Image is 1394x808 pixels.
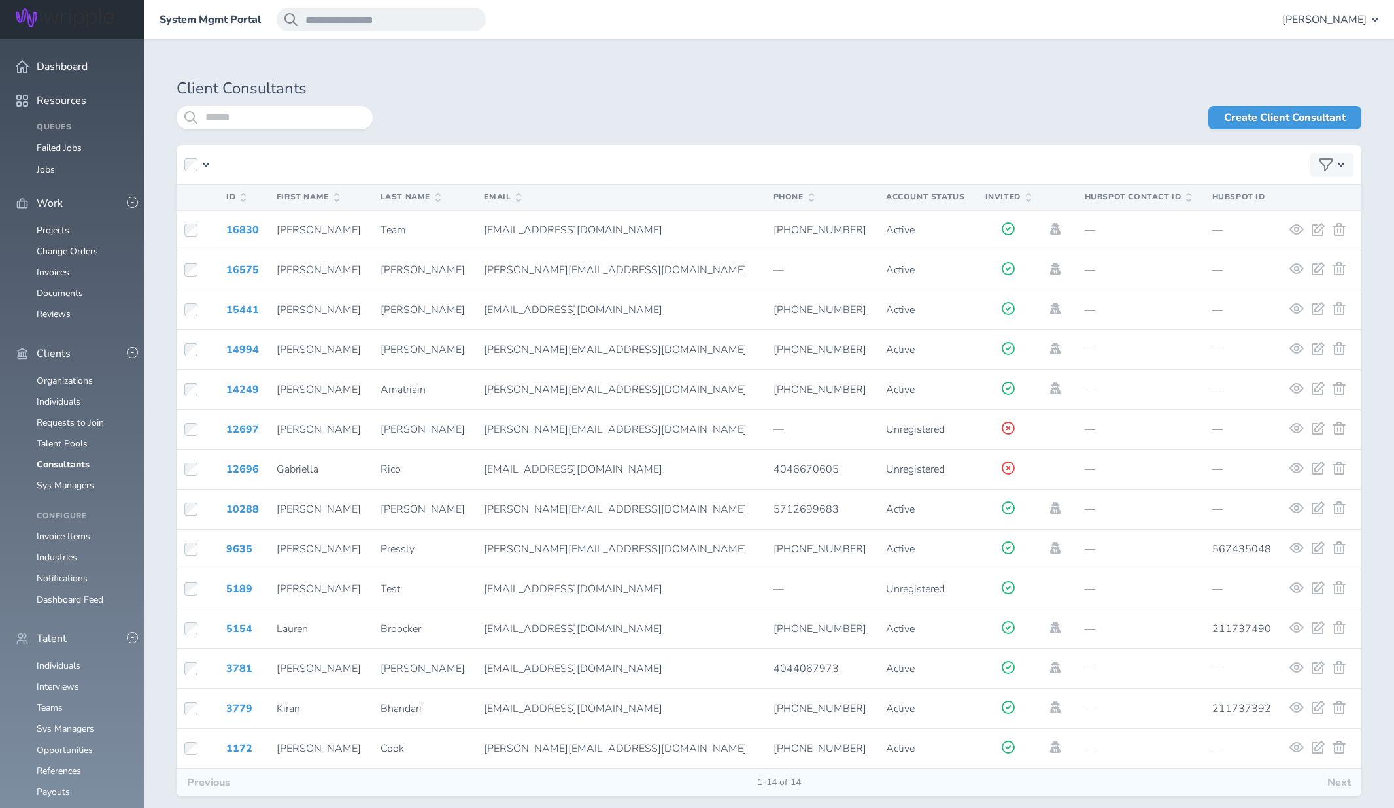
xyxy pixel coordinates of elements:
a: Impersonate [1048,343,1062,354]
span: Phone [773,193,814,202]
span: [PERSON_NAME] [277,741,361,756]
p: — [1085,703,1197,715]
a: 10288 [226,502,259,516]
span: 1-14 of 14 [747,777,811,788]
span: Cook [381,741,404,756]
span: Kiran [277,701,300,716]
a: Impersonate [1048,741,1062,753]
span: Email [484,193,521,202]
p: — [1212,583,1274,595]
a: Individuals [37,660,80,672]
p: — [1212,264,1274,276]
a: Dashboard Feed [37,594,103,606]
h4: Configure [37,512,128,521]
p: — [773,583,870,595]
a: Requests to Join [37,416,104,429]
span: 4046670605 [773,462,839,477]
p: — [1212,344,1274,356]
span: Test [381,582,400,596]
p: — [1212,463,1274,475]
a: 16575 [226,263,259,277]
a: Failed Jobs [37,142,82,154]
button: - [127,197,138,208]
span: [PERSON_NAME] [277,303,361,317]
span: Active [886,343,915,357]
span: [PHONE_NUMBER] [773,622,866,636]
span: [EMAIL_ADDRESS][DOMAIN_NAME] [484,701,662,716]
span: 211737392 [1212,701,1271,716]
span: [PERSON_NAME] [381,422,465,437]
a: Impersonate [1048,662,1062,673]
span: [PHONE_NUMBER] [773,303,866,317]
span: [PERSON_NAME] [277,223,361,237]
span: [PERSON_NAME][EMAIL_ADDRESS][DOMAIN_NAME] [484,741,747,756]
p: — [1212,304,1274,316]
a: 12697 [226,422,259,437]
span: [PERSON_NAME][EMAIL_ADDRESS][DOMAIN_NAME] [484,542,747,556]
a: References [37,765,81,777]
span: Gabriella [277,462,318,477]
p: — [1212,503,1274,515]
span: 5712699683 [773,502,839,516]
span: Active [886,701,915,716]
span: [EMAIL_ADDRESS][DOMAIN_NAME] [484,303,662,317]
img: Wripple [16,8,114,27]
span: [PERSON_NAME][EMAIL_ADDRESS][DOMAIN_NAME] [484,422,747,437]
span: [PHONE_NUMBER] [773,741,866,756]
a: Impersonate [1048,701,1062,713]
a: Sys Managers [37,722,94,735]
p: — [1085,264,1197,276]
a: Documents [37,287,83,299]
span: Active [886,542,915,556]
span: [PHONE_NUMBER] [773,542,866,556]
p: — [1085,743,1197,754]
p: — [1085,543,1197,555]
a: Create Client Consultant [1208,106,1361,129]
a: 5189 [226,582,252,596]
a: Impersonate [1048,542,1062,554]
span: [PHONE_NUMBER] [773,223,866,237]
span: [PERSON_NAME] [381,343,465,357]
span: [EMAIL_ADDRESS][DOMAIN_NAME] [484,582,662,596]
p: — [1085,663,1197,675]
p: — [773,424,870,435]
a: Impersonate [1048,223,1062,235]
button: [PERSON_NAME] [1282,8,1378,31]
span: [PERSON_NAME] [381,263,465,277]
a: Interviews [37,681,79,693]
a: Invoices [37,266,69,278]
span: Resources [37,95,86,107]
span: Active [886,303,915,317]
span: [PHONE_NUMBER] [773,382,866,397]
a: Payouts [37,786,70,798]
p: — [1085,224,1197,236]
a: 15441 [226,303,259,317]
p: — [1085,344,1197,356]
span: Pressly [381,542,415,556]
p: — [1085,623,1197,635]
span: Dashboard [37,61,88,73]
span: [PERSON_NAME] [277,343,361,357]
a: System Mgmt Portal [160,14,261,25]
h4: Queues [37,123,128,132]
span: Amatriain [381,382,426,397]
span: Broocker [381,622,421,636]
span: [PERSON_NAME] [381,502,465,516]
a: 3779 [226,701,252,716]
span: Rico [381,462,401,477]
span: [PERSON_NAME][EMAIL_ADDRESS][DOMAIN_NAME] [484,502,747,516]
span: Unregistered [886,422,945,437]
span: Hubspot Contact Id [1085,193,1192,202]
span: Active [886,223,915,237]
span: Lauren [277,622,308,636]
p: — [1212,424,1274,435]
span: Unregistered [886,462,945,477]
span: [PERSON_NAME][EMAIL_ADDRESS][DOMAIN_NAME] [484,343,747,357]
span: 4044067973 [773,662,839,676]
span: [PERSON_NAME] [277,542,361,556]
a: 14249 [226,382,259,397]
a: 3781 [226,662,252,676]
span: Account Status [886,192,964,202]
span: [PERSON_NAME] [277,662,361,676]
span: Active [886,382,915,397]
